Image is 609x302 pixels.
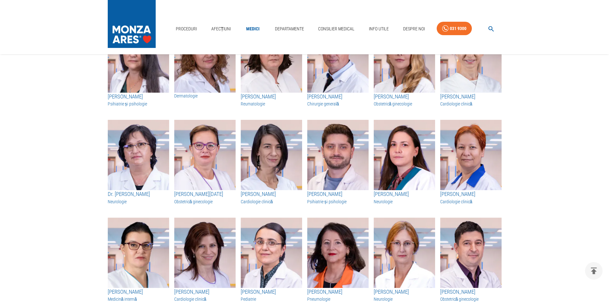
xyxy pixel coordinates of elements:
[241,190,302,198] h3: [PERSON_NAME]
[241,93,302,101] h3: [PERSON_NAME]
[272,22,307,35] a: Departamente
[241,288,302,296] h3: [PERSON_NAME]
[108,120,169,190] img: Dr. Romana Homorodean
[374,101,435,107] h3: Obstetrică ginecologie
[440,198,502,205] h3: Cardiologie clinică
[307,198,369,205] h3: Psihiatrie și psihologie
[108,218,169,288] img: Dr. Laura Poantă
[440,120,502,190] img: Dr. Camelia Ober
[108,198,169,205] h3: Neurologie
[440,218,502,288] img: Dr. Mihai Surcel
[307,288,369,296] h3: [PERSON_NAME]
[174,288,236,296] h3: [PERSON_NAME]
[174,198,236,205] h3: Obstetrică ginecologie
[307,190,369,205] a: [PERSON_NAME]Psihiatrie și psihologie
[440,93,502,101] h3: [PERSON_NAME]
[437,22,472,35] a: 031 9300
[108,93,169,101] h3: [PERSON_NAME]
[440,190,502,198] h3: [PERSON_NAME]
[108,101,169,107] h3: Psihiatrie și psihologie
[174,218,236,288] img: Dr. Raluca Rancea
[307,120,369,190] img: Dr. Sergiu Mihu
[209,22,234,35] a: Afecțiuni
[307,93,369,101] h3: [PERSON_NAME]
[241,22,302,93] img: Dr. Ioana Felea
[366,22,391,35] a: Info Utile
[241,218,302,288] img: Dr. Mihaela Rednic
[374,93,435,107] a: [PERSON_NAME]Obstetrică ginecologie
[374,22,435,93] img: Dr. Oana Gălan
[450,25,466,33] div: 031 9300
[108,288,169,296] h3: [PERSON_NAME]
[241,190,302,205] a: [PERSON_NAME]Cardiologie clinică
[108,190,169,205] a: Dr. [PERSON_NAME]Neurologie
[374,198,435,205] h3: Neurologie
[440,288,502,296] h3: [PERSON_NAME]
[440,190,502,205] a: [PERSON_NAME]Cardiologie clinică
[108,22,169,93] img: Dr. Miruna Danciu
[241,120,302,190] img: Dr. Erika Jenei
[108,93,169,107] a: [PERSON_NAME]Psihiatrie și psihologie
[307,218,369,288] img: Dr. Maria Șimon
[374,93,435,101] h3: [PERSON_NAME]
[241,93,302,107] a: [PERSON_NAME]Reumatologie
[174,22,236,93] img: Z4aMlpbqstJ99ch6_WebsiteMONZAARES2_Dr.SorinaD%C4%83nescu.webp
[374,288,435,296] h3: [PERSON_NAME]
[307,190,369,198] h3: [PERSON_NAME]
[174,190,236,205] a: [PERSON_NAME][DATE]Obstetrică ginecologie
[440,101,502,107] h3: Cardiologie clinică
[174,190,236,198] h3: [PERSON_NAME][DATE]
[174,93,236,99] a: Dermatologie
[173,22,199,35] a: Proceduri
[374,120,435,190] img: Dr. Magdalena Molnar
[374,218,435,288] img: Dr. Oana Stan
[585,262,603,280] button: delete
[440,93,502,107] a: [PERSON_NAME]Cardiologie clinică
[401,22,427,35] a: Despre Noi
[307,93,369,107] a: [PERSON_NAME]Chirurgie generală
[174,120,236,190] img: Dr. Dana Ignat
[374,190,435,205] a: [PERSON_NAME]Neurologie
[243,22,263,35] a: Medici
[316,22,357,35] a: Consilier Medical
[108,190,169,198] h3: Dr. [PERSON_NAME]
[241,101,302,107] h3: Reumatologie
[374,190,435,198] h3: [PERSON_NAME]
[307,101,369,107] h3: Chirurgie generală
[241,198,302,205] h3: Cardiologie clinică
[440,22,502,93] img: Dr. Daniela Hada
[307,22,369,93] img: Dr. Marius Fodor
